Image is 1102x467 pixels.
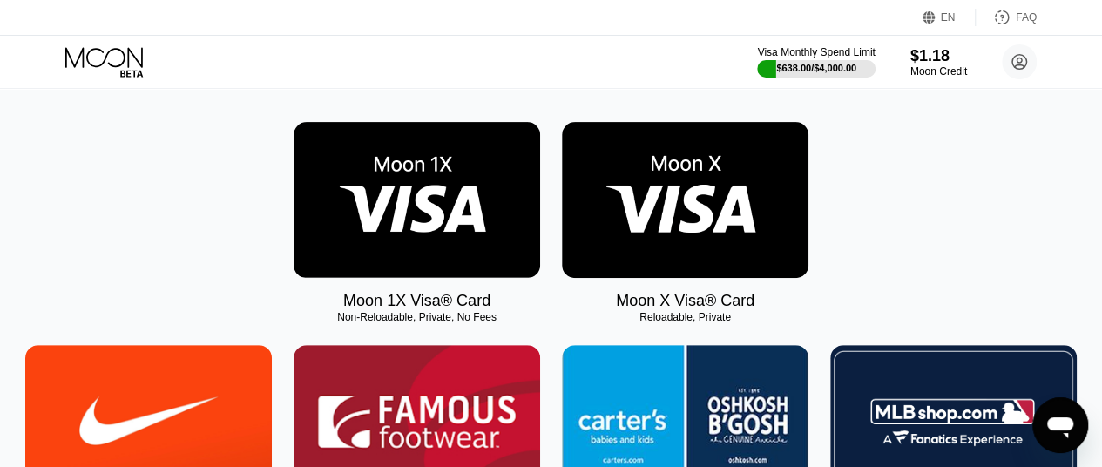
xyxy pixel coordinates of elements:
[910,47,967,78] div: $1.18Moon Credit
[294,311,540,323] div: Non-Reloadable, Private, No Fees
[976,9,1037,26] div: FAQ
[1016,11,1037,24] div: FAQ
[923,9,976,26] div: EN
[343,292,490,310] div: Moon 1X Visa® Card
[616,292,754,310] div: Moon X Visa® Card
[776,63,856,73] div: $638.00 / $4,000.00
[910,47,967,65] div: $1.18
[562,311,808,323] div: Reloadable, Private
[757,46,875,78] div: Visa Monthly Spend Limit$638.00/$4,000.00
[941,11,956,24] div: EN
[757,46,875,58] div: Visa Monthly Spend Limit
[910,65,967,78] div: Moon Credit
[1032,397,1088,453] iframe: Button to launch messaging window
